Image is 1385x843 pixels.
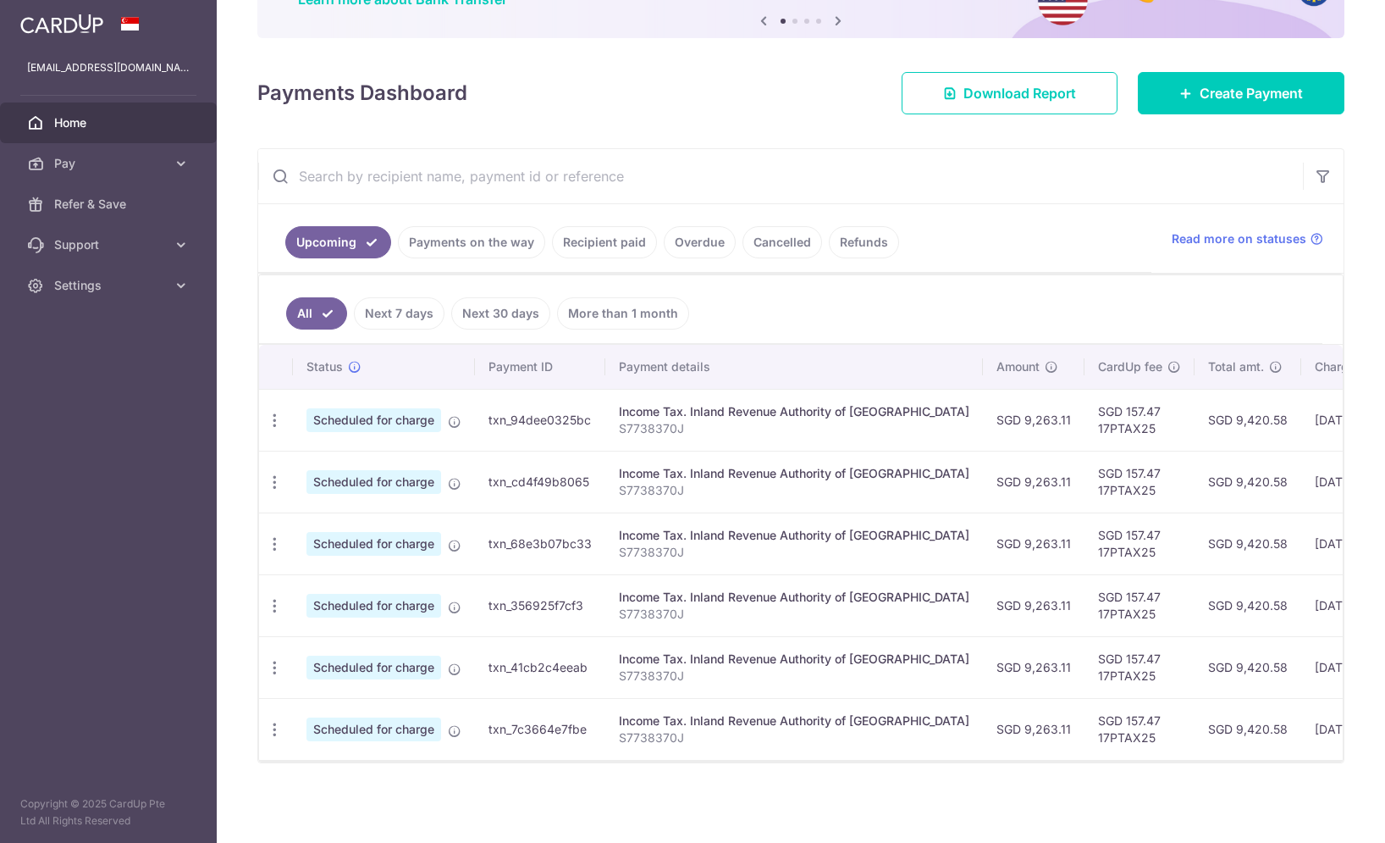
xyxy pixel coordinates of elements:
div: Income Tax. Inland Revenue Authority of [GEOGRAPHIC_DATA] [619,589,969,606]
span: Amount [996,358,1040,375]
p: S7738370J [619,482,969,499]
td: SGD 9,420.58 [1195,513,1301,574]
span: Create Payment [1200,83,1303,103]
span: Home [54,114,166,131]
span: Download Report [963,83,1076,103]
span: Charge date [1315,358,1384,375]
td: SGD 9,420.58 [1195,451,1301,513]
span: Support [54,236,166,253]
div: Income Tax. Inland Revenue Authority of [GEOGRAPHIC_DATA] [619,651,969,668]
span: Scheduled for charge [306,470,441,494]
td: SGD 157.47 17PTAX25 [1084,513,1195,574]
td: SGD 157.47 17PTAX25 [1084,451,1195,513]
td: txn_94dee0325bc [475,389,605,451]
td: txn_41cb2c4eeab [475,636,605,698]
td: SGD 9,420.58 [1195,389,1301,451]
span: Settings [54,277,166,294]
a: Next 30 days [451,297,550,330]
a: Cancelled [742,226,822,258]
p: S7738370J [619,420,969,437]
span: Status [306,358,343,375]
span: Scheduled for charge [306,408,441,432]
span: Scheduled for charge [306,532,441,556]
a: Overdue [664,226,736,258]
td: txn_68e3b07bc33 [475,513,605,574]
a: Download Report [902,72,1117,114]
a: More than 1 month [557,297,689,330]
td: SGD 157.47 17PTAX25 [1084,389,1195,451]
span: Refer & Save [54,196,166,213]
span: Total amt. [1208,358,1264,375]
a: Create Payment [1138,72,1344,114]
p: S7738370J [619,668,969,685]
span: Scheduled for charge [306,594,441,618]
div: Income Tax. Inland Revenue Authority of [GEOGRAPHIC_DATA] [619,403,969,420]
p: S7738370J [619,544,969,561]
div: Income Tax. Inland Revenue Authority of [GEOGRAPHIC_DATA] [619,465,969,482]
th: Payment details [605,345,983,389]
td: SGD 9,420.58 [1195,574,1301,636]
a: Refunds [829,226,899,258]
th: Payment ID [475,345,605,389]
input: Search by recipient name, payment id or reference [258,149,1303,203]
a: Upcoming [285,226,391,258]
td: SGD 9,263.11 [983,451,1084,513]
td: txn_cd4f49b8065 [475,451,605,513]
td: SGD 9,420.58 [1195,636,1301,698]
td: txn_356925f7cf3 [475,574,605,636]
td: SGD 9,263.11 [983,574,1084,636]
a: Payments on the way [398,226,545,258]
td: txn_7c3664e7fbe [475,698,605,760]
td: SGD 9,263.11 [983,389,1084,451]
span: CardUp fee [1098,358,1162,375]
h4: Payments Dashboard [257,78,467,108]
span: Read more on statuses [1172,230,1306,247]
a: All [286,297,347,330]
td: SGD 9,263.11 [983,636,1084,698]
span: Scheduled for charge [306,656,441,679]
p: S7738370J [619,606,969,623]
td: SGD 157.47 17PTAX25 [1084,636,1195,698]
div: Income Tax. Inland Revenue Authority of [GEOGRAPHIC_DATA] [619,713,969,729]
td: SGD 9,263.11 [983,513,1084,574]
td: SGD 9,420.58 [1195,698,1301,760]
span: Scheduled for charge [306,718,441,741]
td: SGD 9,263.11 [983,698,1084,760]
img: CardUp [20,14,103,34]
span: Pay [54,155,166,172]
td: SGD 157.47 17PTAX25 [1084,698,1195,760]
div: Income Tax. Inland Revenue Authority of [GEOGRAPHIC_DATA] [619,527,969,544]
td: SGD 157.47 17PTAX25 [1084,574,1195,636]
a: Read more on statuses [1172,230,1323,247]
a: Next 7 days [354,297,444,330]
p: S7738370J [619,729,969,746]
p: [EMAIL_ADDRESS][DOMAIN_NAME] [27,59,190,76]
a: Recipient paid [552,226,657,258]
